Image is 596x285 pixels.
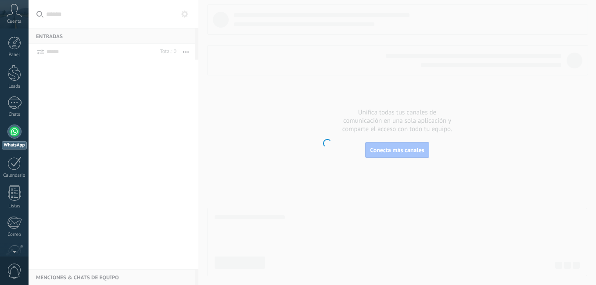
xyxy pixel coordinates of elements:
div: Leads [2,84,27,89]
div: Panel [2,52,27,58]
span: Cuenta [7,19,22,25]
div: Calendario [2,173,27,178]
div: Correo [2,232,27,238]
div: Chats [2,112,27,118]
div: Listas [2,203,27,209]
div: WhatsApp [2,141,27,150]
